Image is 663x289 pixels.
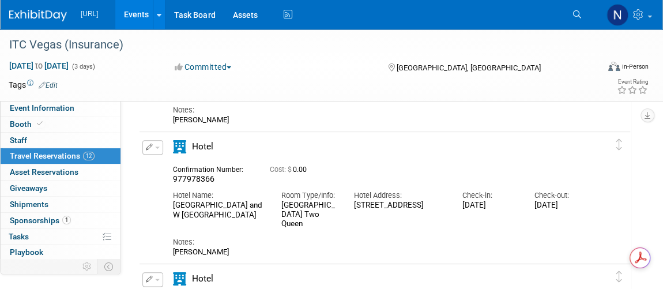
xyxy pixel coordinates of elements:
[616,271,622,283] i: Click and drag to move item
[77,259,97,274] td: Personalize Event Tab Strip
[39,81,58,89] a: Edit
[5,35,586,55] div: ITC Vegas (Insurance)
[1,181,120,196] a: Giveaways
[10,183,47,193] span: Giveaways
[608,62,620,71] img: Format-Inperson.png
[1,117,120,132] a: Booth
[354,201,445,211] div: [STREET_ADDRESS]
[462,190,517,201] div: Check-in:
[1,245,120,260] a: Playbook
[397,63,541,72] span: [GEOGRAPHIC_DATA], [GEOGRAPHIC_DATA]
[173,201,264,220] div: [GEOGRAPHIC_DATA] and W [GEOGRAPHIC_DATA]
[1,197,120,212] a: Shipments
[173,237,590,247] div: Notes:
[10,136,27,145] span: Staff
[37,121,43,127] i: Booth reservation complete
[10,103,74,112] span: Event Information
[281,201,336,228] div: [GEOGRAPHIC_DATA] Two Queen
[192,141,213,152] span: Hotel
[270,166,293,174] span: Cost: $
[9,232,29,241] span: Tasks
[10,200,48,209] span: Shipments
[173,140,186,153] i: Hotel
[10,247,43,257] span: Playbook
[10,167,78,177] span: Asset Reservations
[173,174,214,183] span: 977978366
[83,152,95,160] span: 12
[9,10,67,21] img: ExhibitDay
[462,201,517,211] div: [DATE]
[1,148,120,164] a: Travel Reservations12
[173,190,264,201] div: Hotel Name:
[33,61,44,70] span: to
[621,62,649,71] div: In-Person
[173,115,590,125] div: [PERSON_NAME]
[10,119,45,129] span: Booth
[270,166,311,174] span: 0.00
[607,4,628,26] img: Noah Paaymans
[1,229,120,245] a: Tasks
[62,216,71,224] span: 1
[1,164,120,180] a: Asset Reservations
[534,201,589,211] div: [DATE]
[549,60,649,77] div: Event Format
[173,105,590,115] div: Notes:
[10,151,95,160] span: Travel Reservations
[1,133,120,148] a: Staff
[617,79,648,85] div: Event Rating
[173,272,186,286] i: Hotel
[9,61,69,71] span: [DATE] [DATE]
[173,247,590,257] div: [PERSON_NAME]
[71,63,95,70] span: (3 days)
[354,190,445,201] div: Hotel Address:
[97,259,121,274] td: Toggle Event Tabs
[1,100,120,116] a: Event Information
[81,10,98,18] span: [URL]
[10,216,71,225] span: Sponsorships
[1,213,120,228] a: Sponsorships1
[281,190,336,201] div: Room Type/Info:
[534,190,589,201] div: Check-out:
[173,162,253,174] div: Confirmation Number:
[9,79,58,91] td: Tags
[616,139,622,151] i: Click and drag to move item
[192,273,213,284] span: Hotel
[171,61,236,73] button: Committed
